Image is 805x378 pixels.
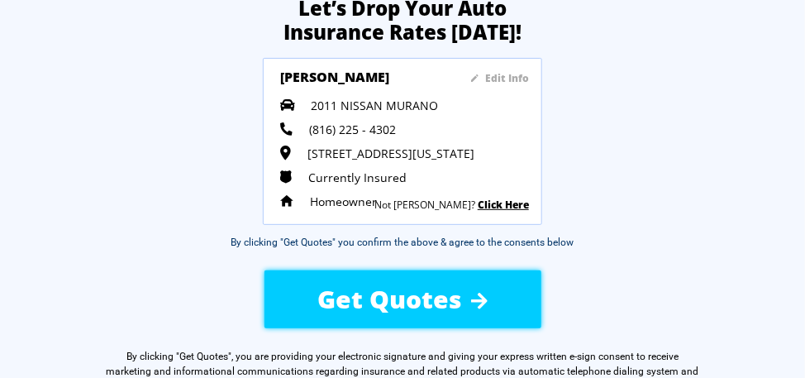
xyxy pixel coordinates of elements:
[318,282,463,316] span: Get Quotes
[312,98,439,113] span: 2011 NISSAN MURANO
[280,68,421,84] h3: [PERSON_NAME]
[179,351,228,362] span: Get Quotes
[264,270,541,328] button: Get Quotes
[231,235,574,250] div: By clicking "Get Quotes" you confirm the above & agree to the consents below
[310,194,377,209] span: Homeowner
[307,146,474,161] span: [STREET_ADDRESS][US_STATE]
[485,71,529,85] sapn: Edit Info
[309,122,396,137] span: (816) 225 - 4302
[308,170,407,185] span: Currently Insured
